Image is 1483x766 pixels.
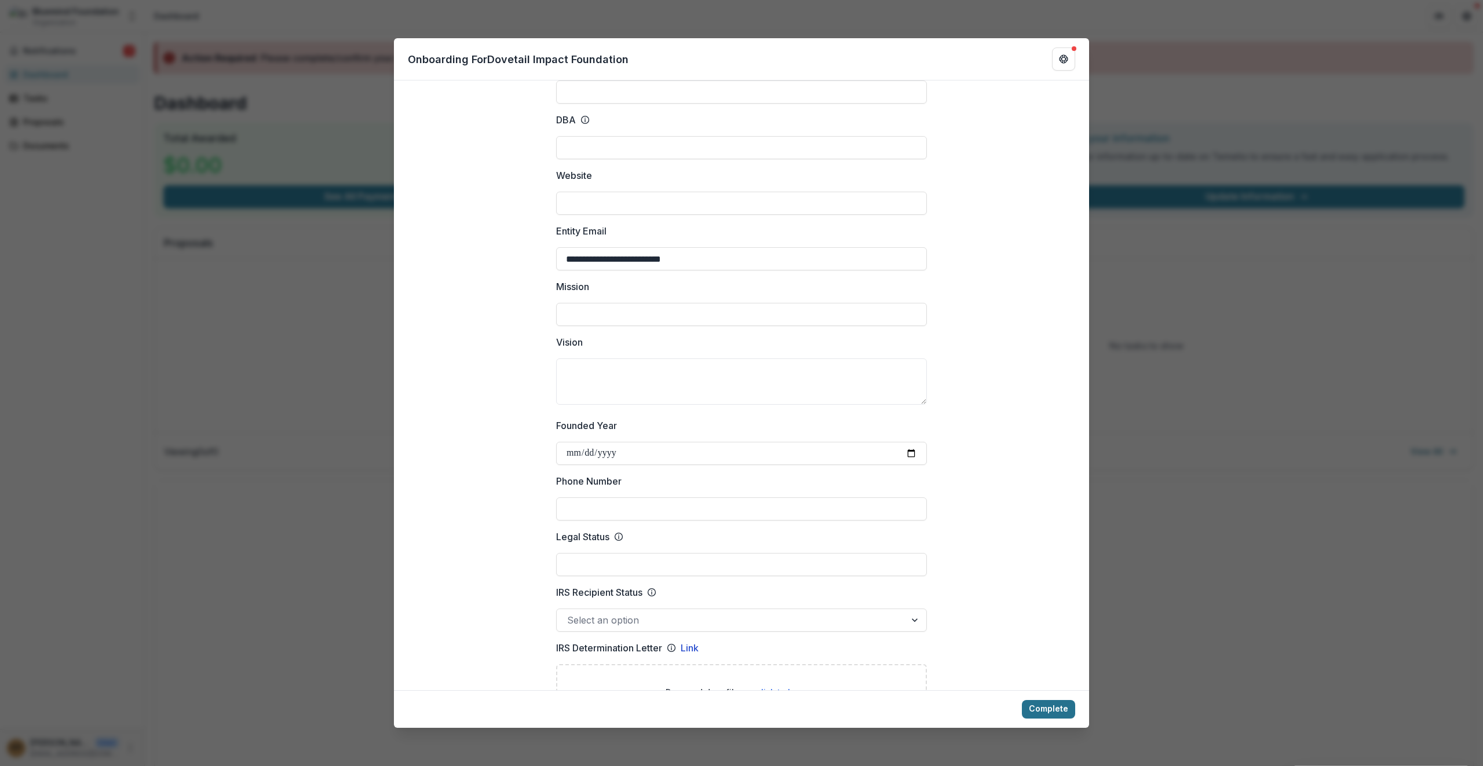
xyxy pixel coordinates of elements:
p: Legal Status [556,530,609,544]
p: DBA [556,113,576,127]
p: Entity Email [556,224,607,238]
a: Link [681,641,699,655]
p: IRS Determination Letter [556,641,662,655]
p: Founded Year [556,419,617,433]
p: Website [556,168,592,182]
p: Phone Number [556,474,622,488]
p: IRS Recipient Status [556,585,642,599]
p: Drag and drop files or [666,686,818,698]
button: Get Help [1052,47,1075,71]
p: Onboarding For Dovetail Impact Foundation [408,52,629,67]
p: Vision [556,335,583,349]
span: click to browse [757,687,818,697]
button: Complete [1022,700,1075,719]
p: Mission [556,280,589,294]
